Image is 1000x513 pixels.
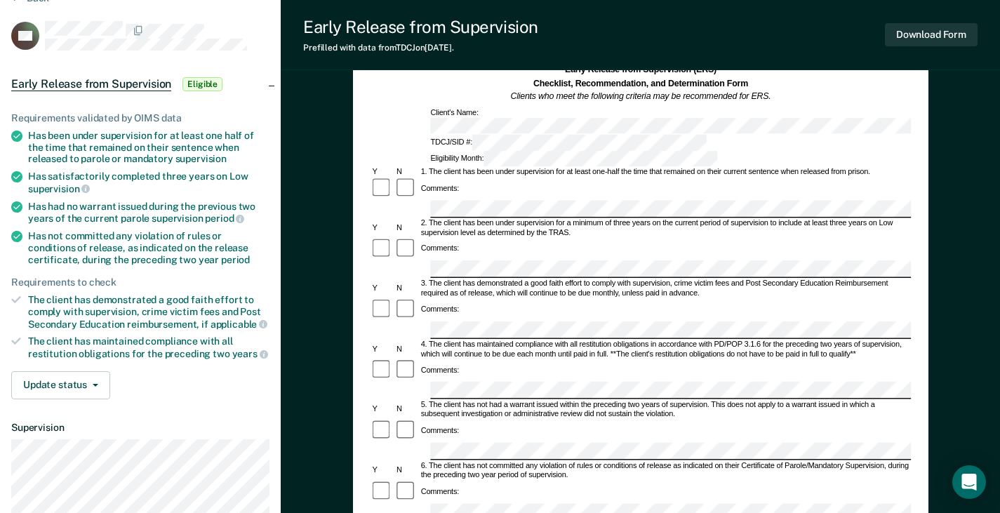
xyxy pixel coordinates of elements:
[11,112,269,124] div: Requirements validated by OIMS data
[510,91,771,101] em: Clients who meet the following criteria may be recommended for ERS.
[394,405,419,415] div: N
[418,279,910,299] div: 3. The client has demonstrated a good faith effort to comply with supervision, crime victim fees ...
[533,78,747,88] strong: Checklist, Recommendation, and Determination Form
[232,348,268,359] span: years
[370,223,394,233] div: Y
[370,405,394,415] div: Y
[370,345,394,354] div: Y
[394,223,419,233] div: N
[418,168,910,178] div: 1. The client has been under supervision for at least one-half the time that remained on their cu...
[28,183,90,194] span: supervision
[418,218,910,238] div: 2. The client has been under supervision for a minimum of three years on the current period of su...
[418,461,910,481] div: 6. The client has not committed any violation of rules or conditions of release as indicated on t...
[428,151,719,167] div: Eligibility Month:
[394,466,419,476] div: N
[394,168,419,178] div: N
[303,17,538,37] div: Early Release from Supervision
[428,135,707,151] div: TDCJ/SID #:
[28,201,269,225] div: Has had no warrant issued during the previous two years of the current parole supervision
[428,108,983,134] div: Client's Name:
[11,277,269,288] div: Requirements to check
[211,319,267,330] span: applicable
[28,335,269,359] div: The client has maintained compliance with all restitution obligations for the preceding two
[28,171,269,194] div: Has satisfactorily completed three years on Low
[394,345,419,354] div: N
[205,213,244,224] span: period
[28,130,269,165] div: Has been under supervision for at least one half of the time that remained on their sentence when...
[418,427,460,437] div: Comments:
[28,294,269,330] div: The client has demonstrated a good faith effort to comply with supervision, crime victim fees and...
[11,422,269,434] dt: Supervision
[418,244,460,254] div: Comments:
[418,487,460,497] div: Comments:
[394,284,419,294] div: N
[370,284,394,294] div: Y
[221,254,250,265] span: period
[418,184,460,194] div: Comments:
[952,465,986,499] div: Open Intercom Messenger
[418,400,910,420] div: 5. The client has not had a warrant issued within the preceding two years of supervision. This do...
[418,340,910,359] div: 4. The client has maintained compliance with all restitution obligations in accordance with PD/PO...
[175,153,227,164] span: supervision
[885,23,978,46] button: Download Form
[370,168,394,178] div: Y
[303,43,538,53] div: Prefilled with data from TDCJ on [DATE] .
[11,371,110,399] button: Update status
[418,366,460,375] div: Comments:
[182,77,222,91] span: Eligible
[418,305,460,315] div: Comments:
[11,77,171,91] span: Early Release from Supervision
[28,230,269,265] div: Has not committed any violation of rules or conditions of release, as indicated on the release ce...
[370,466,394,476] div: Y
